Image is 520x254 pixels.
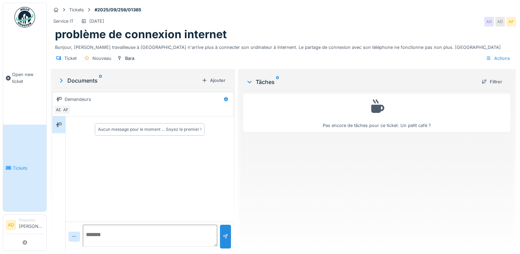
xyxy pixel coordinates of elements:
sup: 0 [276,78,279,86]
div: Pas encore de tâches pour ce ticket. Un petit café ? [248,97,506,129]
div: Bonjour, [PERSON_NAME] travailleuse à [GEOGRAPHIC_DATA] n'arrive plus à connecter son ordinateur ... [55,41,512,51]
div: Ticket [64,55,77,62]
div: Service IT [53,18,74,24]
div: Demandeurs [65,96,91,103]
div: Tickets [69,7,84,13]
div: Bara [125,55,134,62]
li: [PERSON_NAME] [19,218,44,232]
div: Nouveau [92,55,111,62]
div: AD [484,17,494,27]
div: Actions [483,53,513,63]
a: AD Requester[PERSON_NAME] [6,218,44,234]
div: Aucun message pour le moment … Soyez le premier ! [98,126,201,133]
a: Tickets [3,125,46,211]
div: Ajouter [199,76,228,85]
span: Open new ticket [12,71,44,84]
div: AF [506,17,516,27]
div: Requester [19,218,44,223]
div: Documents [58,76,199,85]
strong: #2025/09/256/01365 [92,7,144,13]
div: AF [61,105,70,115]
div: Tâches [246,78,476,86]
div: AD [54,105,64,115]
h1: problème de connexion internet [55,28,227,41]
div: AD [495,17,505,27]
li: AD [6,220,16,230]
img: Badge_color-CXgf-gQk.svg [14,7,35,28]
sup: 0 [99,76,102,85]
span: Tickets [13,165,44,171]
div: [DATE] [89,18,104,24]
div: Filtrer [479,77,505,86]
a: Open new ticket [3,31,46,125]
